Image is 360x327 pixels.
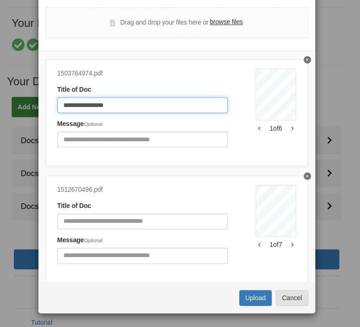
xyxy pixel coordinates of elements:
label: Title of Doc [57,85,91,95]
button: Cancel [276,290,308,306]
button: Delete undefined [304,172,311,180]
input: Include any comments on this document [57,248,228,264]
input: Document Title [57,97,228,113]
label: Title of Doc [57,201,91,211]
label: Message [57,119,103,129]
div: 1 of 7 [255,240,296,249]
input: Include any comments on this document [57,132,228,147]
button: Delete My bank statement [304,56,311,63]
div: 1512670496.pdf [57,185,228,195]
div: 1 of 6 [255,124,296,133]
div: 1503764974.pdf [57,69,228,79]
span: Optional [84,238,102,243]
span: Optional [84,121,102,127]
label: Message [57,235,103,245]
button: Upload [239,290,272,306]
label: browse files [210,17,242,27]
div: Drag and drop your files here or [110,17,242,28]
input: Document Title [57,214,228,229]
